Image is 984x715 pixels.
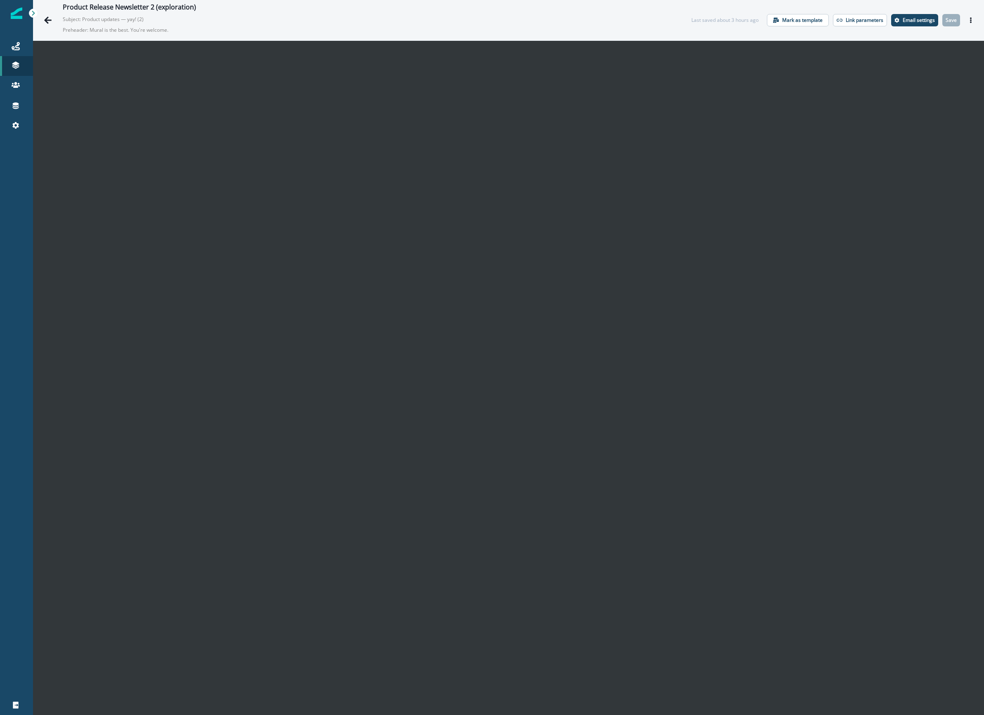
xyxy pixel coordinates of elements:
[63,3,196,12] div: Product Release Newsletter 2 (exploration)
[942,14,960,26] button: Save
[40,12,56,28] button: Go back
[767,14,829,26] button: Mark as template
[891,14,938,26] button: Settings
[846,17,883,23] p: Link parameters
[903,17,935,23] p: Email settings
[63,12,145,23] p: Subject: Product updates — yay! (2)
[946,17,957,23] p: Save
[11,7,22,19] img: Inflection
[691,16,759,24] div: Last saved about 3 hours ago
[63,23,269,37] p: Preheader: Mural is the best. You're welcome.
[964,14,977,26] button: Actions
[833,14,887,26] button: Link parameters
[782,17,823,23] p: Mark as template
